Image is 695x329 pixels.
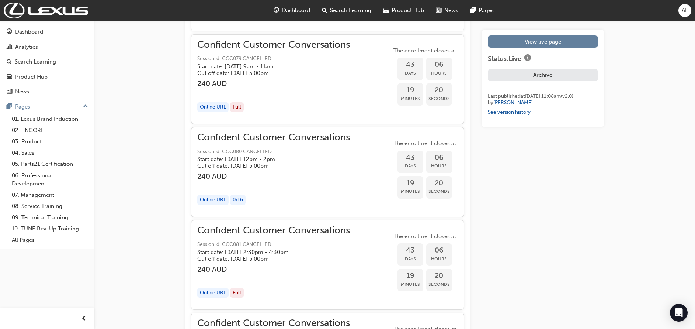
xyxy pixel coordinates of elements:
[3,100,91,114] button: Pages
[9,212,91,223] a: 09. Technical Training
[488,93,598,100] div: Last published at [DATE] 11:08am (v 2 . 0 )
[15,103,30,111] div: Pages
[426,86,452,95] span: 20
[3,55,91,69] a: Search Learning
[479,6,494,15] span: Pages
[3,40,91,54] a: Analytics
[197,148,350,156] span: Session id: CCC080 CANCELLED
[430,3,464,18] a: news-iconNews
[3,70,91,84] a: Product Hub
[3,24,91,100] button: DashboardAnalyticsSearch LearningProduct HubNews
[9,170,91,189] a: 06. Professional Development
[488,99,598,106] div: by
[426,69,452,78] span: Hours
[426,95,452,103] span: Seconds
[383,6,389,15] span: car-icon
[7,59,12,65] span: search-icon
[316,3,377,18] a: search-iconSearch Learning
[81,314,87,323] span: prev-icon
[330,6,371,15] span: Search Learning
[7,89,12,95] span: news-icon
[197,226,458,304] button: Confident Customer ConversationsSession id: CCC081 CANCELLEDStart date: [DATE] 2:30pm - 4:30pm Cu...
[392,47,458,55] span: The enrollment closes at
[230,195,246,205] div: 0 / 16
[322,6,327,15] span: search-icon
[15,28,43,36] div: Dashboard
[197,79,350,88] h3: 240 AUD
[7,104,12,110] span: pages-icon
[426,187,452,196] span: Seconds
[197,172,350,181] h3: 240 AUD
[493,99,533,106] a: [PERSON_NAME]
[397,179,423,188] span: 19
[197,240,350,249] span: Session id: CCC081 CANCELLED
[9,201,91,212] a: 08. Service Training
[488,69,598,81] button: Archive
[9,113,91,125] a: 01. Lexus Brand Induction
[7,44,12,51] span: chart-icon
[15,88,29,96] div: News
[392,232,458,241] span: The enrollment closes at
[524,55,531,63] span: info-icon
[7,74,12,80] span: car-icon
[488,35,598,48] a: View live page
[397,255,423,263] span: Days
[678,4,691,17] button: AL
[397,86,423,95] span: 19
[197,55,350,63] span: Session id: CCC079 CANCELLED
[9,136,91,147] a: 03. Product
[464,3,500,18] a: pages-iconPages
[436,6,441,15] span: news-icon
[197,265,350,274] h3: 240 AUD
[282,6,310,15] span: Dashboard
[444,6,458,15] span: News
[15,43,38,51] div: Analytics
[197,41,350,49] span: Confident Customer Conversations
[397,246,423,255] span: 43
[426,272,452,280] span: 20
[7,29,12,35] span: guage-icon
[426,280,452,289] span: Seconds
[15,73,48,81] div: Product Hub
[397,187,423,196] span: Minutes
[197,156,338,162] h5: Start date: [DATE] 12pm - 2pm
[197,319,350,328] span: Confident Customer Conversations
[397,95,423,103] span: Minutes
[197,70,338,76] h5: Cut off date: [DATE] 5:00pm
[4,3,88,18] img: Trak
[9,158,91,170] a: 05. Parts21 Certification
[9,147,91,159] a: 04. Sales
[397,280,423,289] span: Minutes
[488,54,598,63] div: Status:
[397,154,423,162] span: 43
[426,61,452,69] span: 06
[426,255,452,263] span: Hours
[3,25,91,39] a: Dashboard
[197,133,458,210] button: Confident Customer ConversationsSession id: CCC080 CANCELLEDStart date: [DATE] 12pm - 2pm Cut off...
[488,109,531,115] a: See version history
[230,102,244,112] div: Full
[197,41,458,118] button: Confident Customer ConversationsSession id: CCC079 CANCELLEDStart date: [DATE] 9am - 11am Cut off...
[426,246,452,255] span: 06
[670,304,688,322] div: Open Intercom Messenger
[197,256,338,262] h5: Cut off date: [DATE] 5:00pm
[426,179,452,188] span: 20
[197,226,350,235] span: Confident Customer Conversations
[197,249,338,256] h5: Start date: [DATE] 2:30pm - 4:30pm
[470,6,476,15] span: pages-icon
[197,288,229,298] div: Online URL
[426,162,452,170] span: Hours
[197,102,229,112] div: Online URL
[682,6,688,15] span: AL
[508,55,521,63] span: Live
[83,102,88,112] span: up-icon
[9,189,91,201] a: 07. Management
[397,69,423,78] span: Days
[521,54,534,63] button: Show info
[15,58,56,66] div: Search Learning
[9,125,91,136] a: 02. ENCORE
[197,133,350,142] span: Confident Customer Conversations
[377,3,430,18] a: car-iconProduct Hub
